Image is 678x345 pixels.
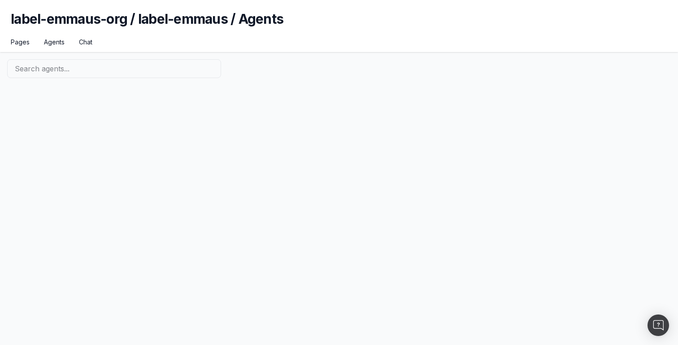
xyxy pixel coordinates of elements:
a: Agents [44,38,65,47]
div: Open Intercom Messenger [648,314,669,336]
h1: label-emmaus-org / label-emmaus / Agents [11,11,667,38]
a: Pages [11,38,30,47]
a: Chat [79,38,92,47]
input: Search agents... [7,59,221,78]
